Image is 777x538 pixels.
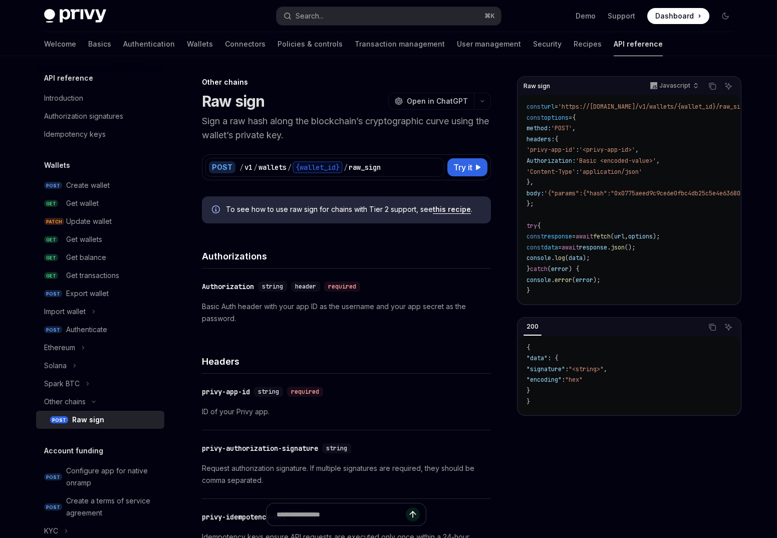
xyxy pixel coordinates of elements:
[635,146,639,154] span: ,
[202,387,250,397] div: privy-app-id
[558,243,562,251] span: =
[44,473,62,481] span: POST
[293,161,343,173] div: {wallet_id}
[202,355,491,368] h4: Headers
[66,233,102,245] div: Get wallets
[349,162,381,172] div: raw_sign
[36,393,164,411] button: Toggle Other chains section
[604,365,607,373] span: ,
[123,32,175,56] a: Authentication
[36,357,164,375] button: Toggle Solana section
[202,249,491,263] h4: Authorizations
[202,77,491,87] div: Other chains
[555,254,565,262] span: log
[212,205,222,215] svg: Info
[551,124,572,132] span: 'POST'
[572,124,576,132] span: ,
[288,162,292,172] div: /
[574,32,602,56] a: Recipes
[72,414,104,426] div: Raw sign
[527,365,565,373] span: "signature"
[562,376,565,384] span: :
[527,287,530,295] span: }
[50,416,68,424] span: POST
[202,301,491,325] p: Basic Auth header with your app ID as the username and your app secret as the password.
[607,243,611,251] span: .
[484,12,495,20] span: ⌘ K
[611,232,614,240] span: (
[527,222,537,230] span: try
[44,72,93,84] h5: API reference
[569,254,583,262] span: data
[202,443,318,453] div: privy-authorization-signature
[66,495,158,519] div: Create a terms of service agreement
[36,492,164,522] a: POSTCreate a terms of service agreement
[544,232,572,240] span: response
[66,288,109,300] div: Export wallet
[527,200,534,208] span: };
[433,205,471,214] a: this recipe
[36,89,164,107] a: Introduction
[44,182,62,189] span: POST
[565,376,583,384] span: "hex"
[44,9,106,23] img: dark logo
[36,194,164,212] a: GETGet wallet
[527,103,544,111] span: const
[645,78,703,95] button: Javascript
[258,162,287,172] div: wallets
[527,189,544,197] span: body:
[202,92,265,110] h1: Raw sign
[625,232,628,240] span: ,
[576,11,596,21] a: Demo
[36,411,164,429] a: POSTRaw sign
[576,276,593,284] span: error
[406,507,420,521] button: Send message
[209,161,235,173] div: POST
[527,344,530,352] span: {
[527,168,576,176] span: 'Content-Type'
[548,265,551,273] span: (
[253,162,257,172] div: /
[344,162,348,172] div: /
[614,32,663,56] a: API reference
[555,103,558,111] span: =
[611,243,625,251] span: json
[647,8,709,24] a: Dashboard
[628,232,653,240] span: options
[562,243,579,251] span: await
[527,114,544,122] span: const
[527,254,551,262] span: console
[44,525,58,537] div: KYC
[527,178,534,186] span: },
[579,168,642,176] span: 'application/json'
[524,82,550,90] span: Raw sign
[551,254,555,262] span: .
[625,243,635,251] span: ();
[44,110,123,122] div: Authorization signatures
[66,270,119,282] div: Get transactions
[565,254,569,262] span: (
[527,124,551,132] span: method:
[36,107,164,125] a: Authorization signatures
[527,135,555,143] span: headers:
[722,321,735,334] button: Ask AI
[527,276,551,284] span: console
[659,82,690,90] p: Javascript
[565,365,569,373] span: :
[583,254,590,262] span: );
[44,503,62,511] span: POST
[44,290,62,298] span: POST
[569,365,604,373] span: "<string>"
[44,342,75,354] div: Ethereum
[722,80,735,93] button: Ask AI
[44,92,83,104] div: Introduction
[524,321,542,333] div: 200
[278,32,343,56] a: Policies & controls
[239,162,243,172] div: /
[579,243,607,251] span: response
[572,276,576,284] span: (
[36,266,164,285] a: GETGet transactions
[36,212,164,230] a: PATCHUpdate wallet
[225,32,266,56] a: Connectors
[88,32,111,56] a: Basics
